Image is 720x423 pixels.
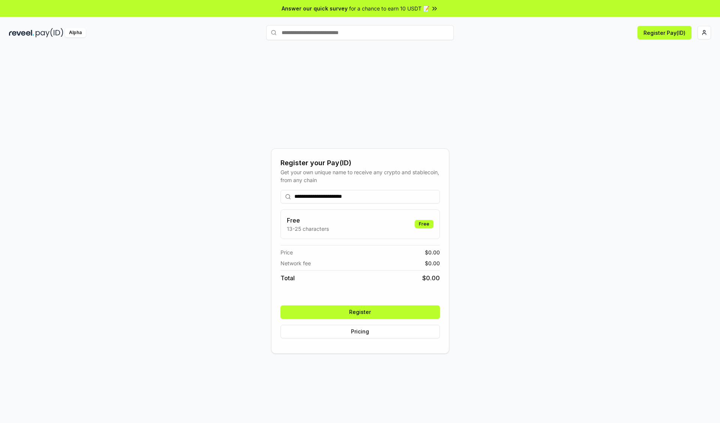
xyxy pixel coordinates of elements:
[287,225,329,233] p: 13-25 characters
[280,325,440,338] button: Pricing
[65,28,86,37] div: Alpha
[9,28,34,37] img: reveel_dark
[425,259,440,267] span: $ 0.00
[349,4,429,12] span: for a chance to earn 10 USDT 📝
[637,26,691,39] button: Register Pay(ID)
[280,248,293,256] span: Price
[287,216,329,225] h3: Free
[282,4,348,12] span: Answer our quick survey
[415,220,433,228] div: Free
[36,28,63,37] img: pay_id
[280,259,311,267] span: Network fee
[422,274,440,282] span: $ 0.00
[425,248,440,256] span: $ 0.00
[280,274,295,282] span: Total
[280,305,440,319] button: Register
[280,158,440,168] div: Register your Pay(ID)
[280,168,440,184] div: Get your own unique name to receive any crypto and stablecoin, from any chain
